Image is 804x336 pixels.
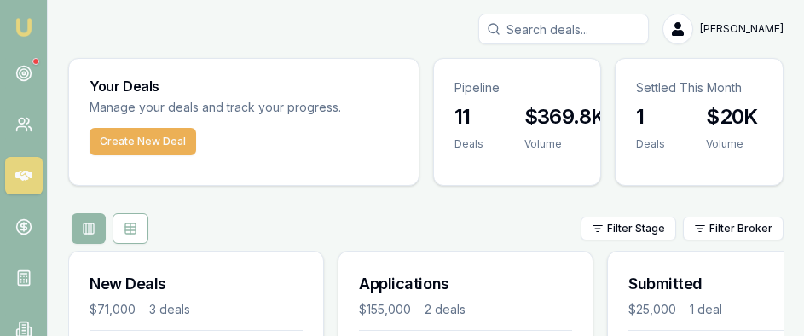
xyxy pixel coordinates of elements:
button: Filter Broker [683,217,784,240]
img: emu-icon-u.png [14,17,34,38]
button: Create New Deal [90,128,196,155]
div: $155,000 [359,301,411,318]
div: Volume [706,137,758,151]
div: $25,000 [628,301,676,318]
p: Settled This Month [636,79,762,96]
h3: $369.8K [524,103,605,130]
button: Filter Stage [581,217,676,240]
span: Filter Broker [709,222,772,235]
input: Search deals [478,14,649,44]
span: Filter Stage [607,222,665,235]
h3: $20K [706,103,758,130]
h3: 11 [454,103,483,130]
p: Manage your deals and track your progress. [90,98,398,118]
div: 2 deals [425,301,466,318]
h3: Your Deals [90,79,398,93]
div: Deals [454,137,483,151]
span: [PERSON_NAME] [700,22,784,36]
div: 1 deal [690,301,722,318]
div: Deals [636,137,665,151]
h3: 1 [636,103,665,130]
div: 3 deals [149,301,190,318]
p: Pipeline [454,79,581,96]
h3: New Deals [90,272,303,296]
div: Volume [524,137,605,151]
h3: Applications [359,272,572,296]
div: $71,000 [90,301,136,318]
